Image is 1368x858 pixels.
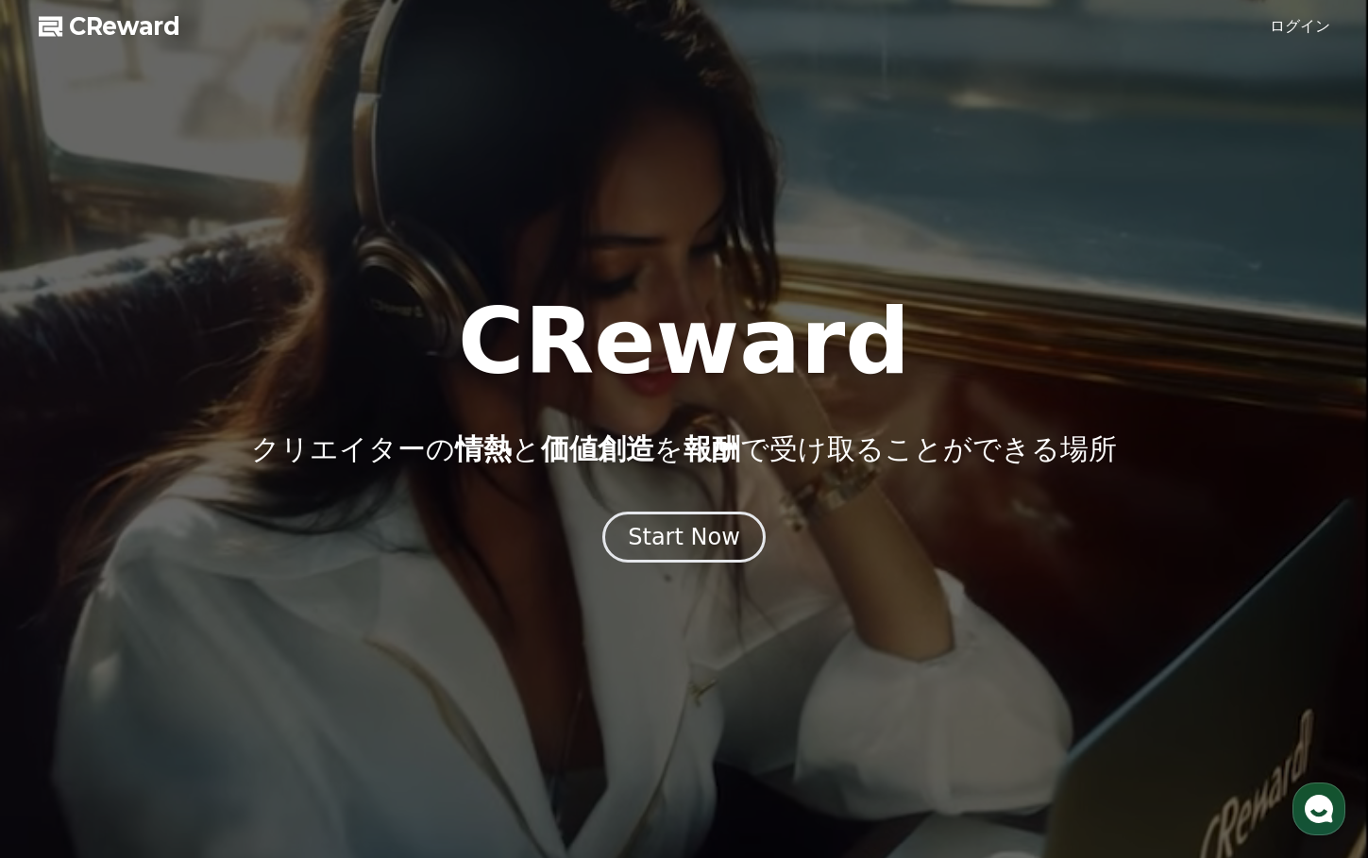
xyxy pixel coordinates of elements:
[279,627,326,642] span: Settings
[541,432,654,465] span: 価値創造
[1270,15,1330,38] a: ログイン
[458,296,910,387] h1: CReward
[69,11,180,42] span: CReward
[628,522,740,552] div: Start Now
[602,512,766,563] button: Start Now
[157,628,212,643] span: Messages
[6,598,125,646] a: Home
[684,432,740,465] span: 報酬
[39,11,180,42] a: CReward
[455,432,512,465] span: 情熱
[48,627,81,642] span: Home
[602,530,766,548] a: Start Now
[251,432,1117,466] p: クリエイターの と を で受け取ることができる場所
[244,598,363,646] a: Settings
[125,598,244,646] a: Messages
